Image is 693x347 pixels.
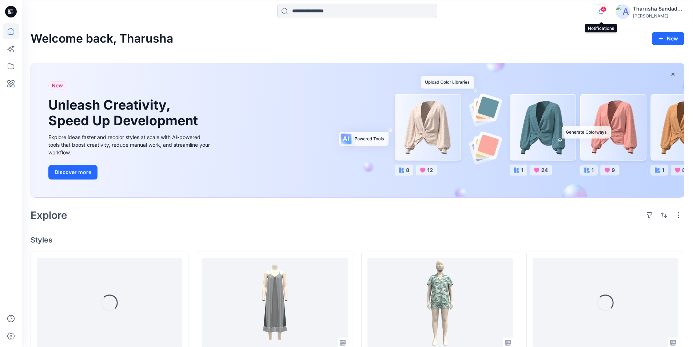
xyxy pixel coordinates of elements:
[52,81,63,90] span: New
[31,209,67,221] h2: Explore
[31,32,173,46] h2: Welcome back, Tharusha
[601,6,606,12] span: 4
[633,13,684,19] div: [PERSON_NAME]
[652,32,684,45] button: New
[48,165,212,180] a: Discover more
[616,4,630,19] img: avatar
[48,133,212,156] div: Explore ideas faster and recolor styles at scale with AI-powered tools that boost creativity, red...
[48,165,97,180] button: Discover more
[31,236,684,244] h4: Styles
[48,97,201,129] h1: Unleash Creativity, Speed Up Development
[633,4,684,13] div: Tharusha Sandadeepa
